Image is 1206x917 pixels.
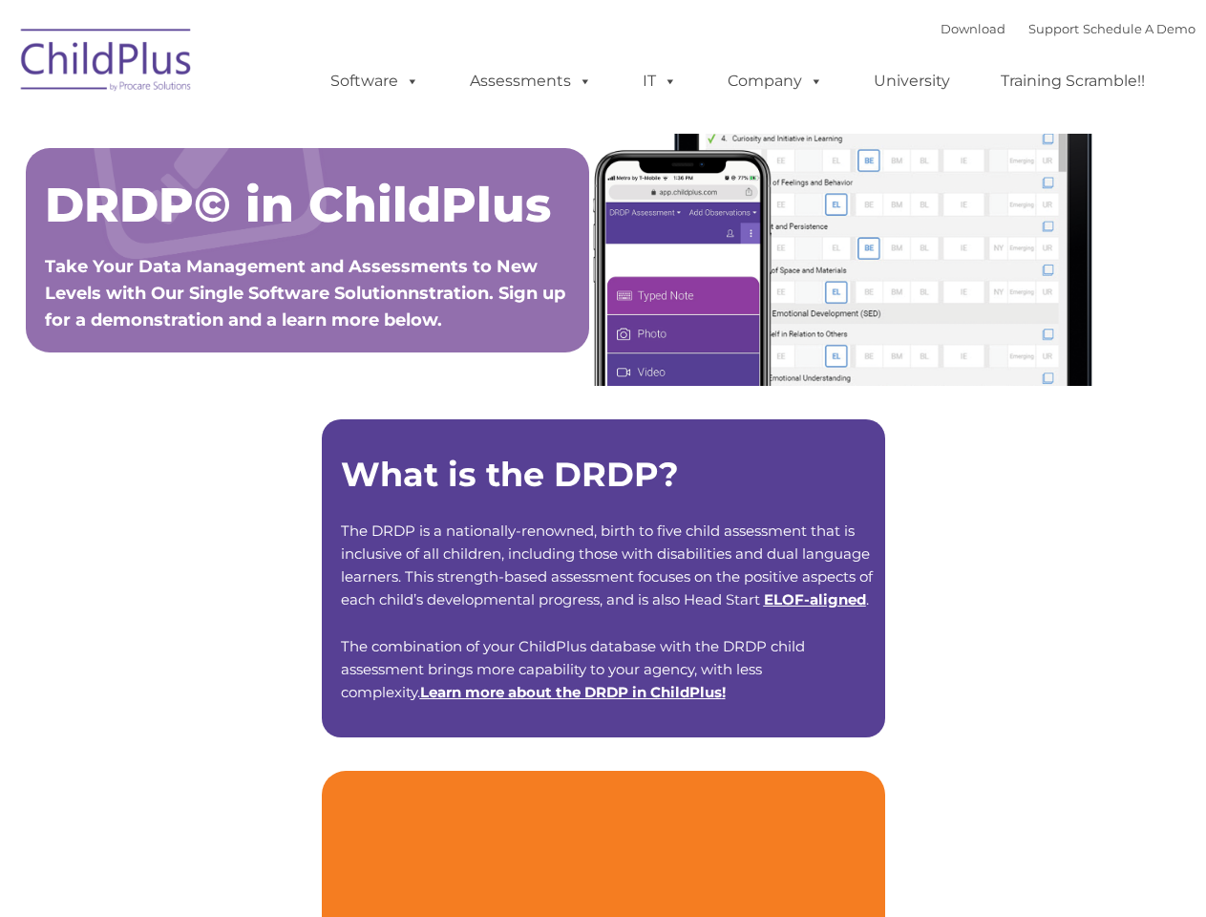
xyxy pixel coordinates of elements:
[1028,21,1079,36] a: Support
[420,683,722,701] a: Learn more about the DRDP in ChildPlus
[941,21,1005,36] a: Download
[1083,21,1195,36] a: Schedule A Demo
[982,62,1164,100] a: Training Scramble!!
[341,522,873,608] span: The DRDP is a nationally-renowned, birth to five child assessment that is inclusive of all childr...
[45,176,551,234] span: DRDP© in ChildPlus
[45,256,565,331] span: Take Your Data Management and Assessments to New Levels with Our Single Software Solutionnstratio...
[451,62,611,100] a: Assessments
[341,637,805,701] span: The combination of your ChildPlus database with the DRDP child assessment brings more capability ...
[941,21,1195,36] font: |
[341,454,679,495] strong: What is the DRDP?
[624,62,696,100] a: IT
[855,62,969,100] a: University
[311,62,438,100] a: Software
[11,15,202,111] img: ChildPlus by Procare Solutions
[709,62,842,100] a: Company
[764,590,866,608] a: ELOF-aligned
[420,683,726,701] span: !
